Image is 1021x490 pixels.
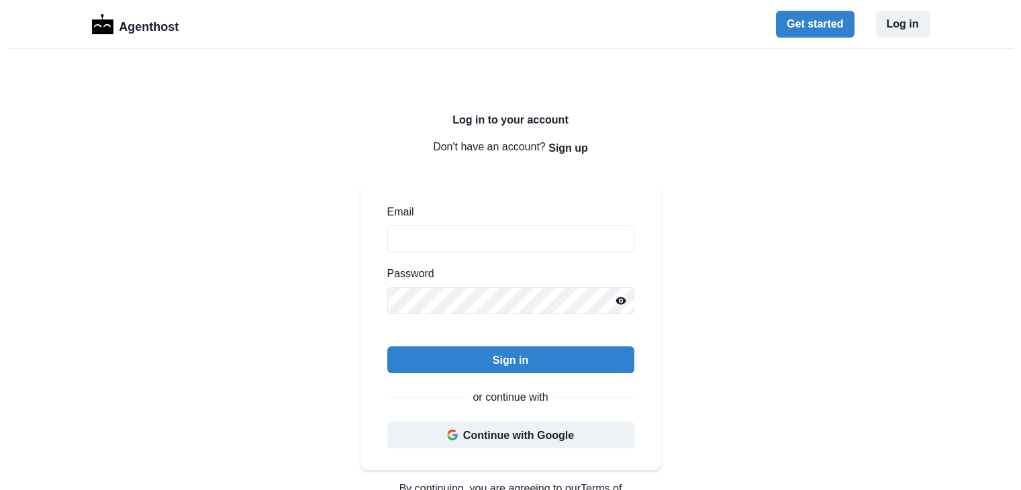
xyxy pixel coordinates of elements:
[776,11,854,38] button: Get started
[387,204,626,220] label: Email
[92,14,114,34] img: Logo
[119,13,179,36] p: Agenthost
[548,134,588,161] button: Sign up
[387,266,626,282] label: Password
[360,113,661,126] h2: Log in to your account
[360,134,661,161] p: Don't have an account?
[387,422,634,448] button: Continue with Google
[387,346,634,373] button: Sign in
[92,13,179,36] a: LogoAgenthost
[473,389,548,405] p: or continue with
[607,287,634,314] button: Reveal password
[876,11,930,38] button: Log in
